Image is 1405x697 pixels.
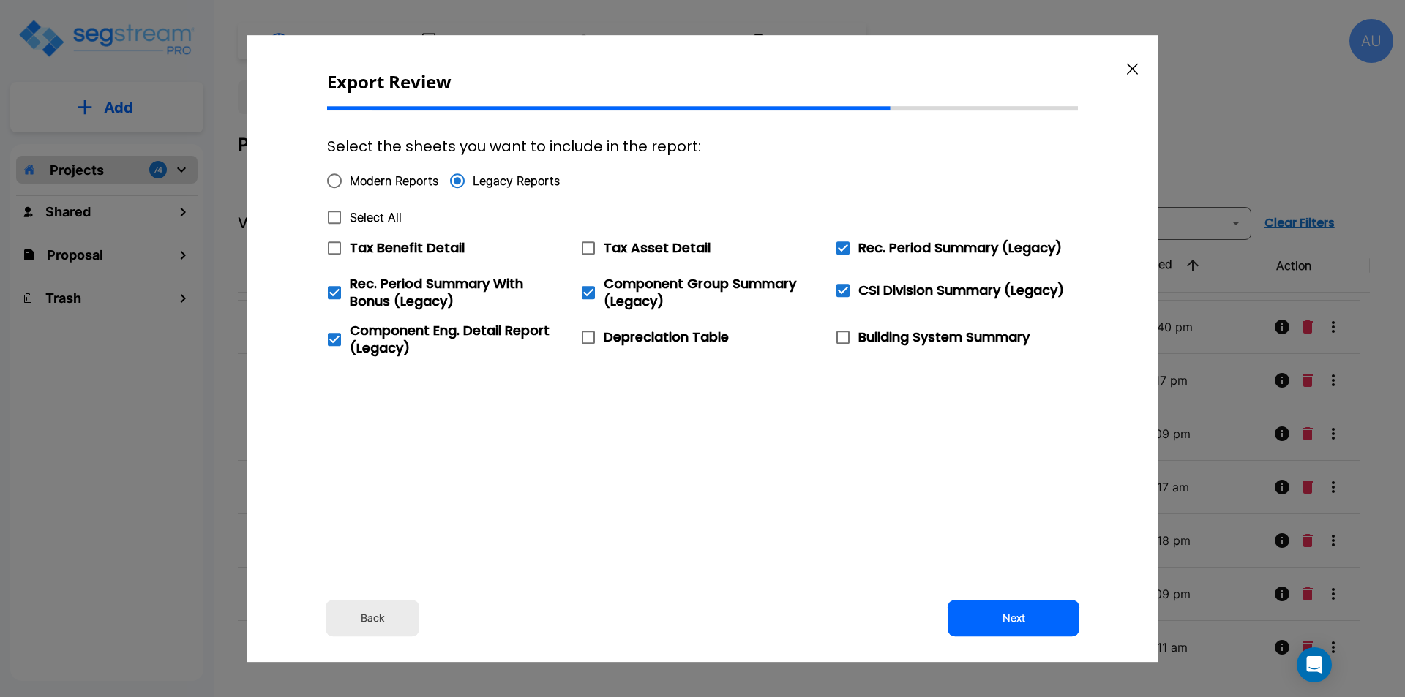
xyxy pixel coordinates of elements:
span: Component Group Summary (Legacy) [604,274,796,310]
span: Building System Summary [858,328,1030,346]
span: Tax Asset Detail [604,238,711,257]
span: Modern Reports [350,172,438,189]
span: Rec. Period Summary With Bonus (Legacy) [350,274,523,310]
button: Next [948,600,1079,636]
span: Tax Benefit Detail [350,238,465,257]
button: Back [326,600,419,636]
span: Legacy Reports [473,172,560,189]
h6: Select the sheets you want to include in the report: [327,134,1078,159]
p: Export Review [327,72,1078,91]
span: Select All [350,208,402,226]
span: Rec. Period Summary (Legacy) [858,238,1062,257]
span: Depreciation Table [604,328,729,346]
span: Component Eng. Detail Report (Legacy) [350,321,550,357]
div: Open Intercom Messenger [1297,647,1332,682]
span: CSI Division Summary (Legacy) [858,281,1064,299]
